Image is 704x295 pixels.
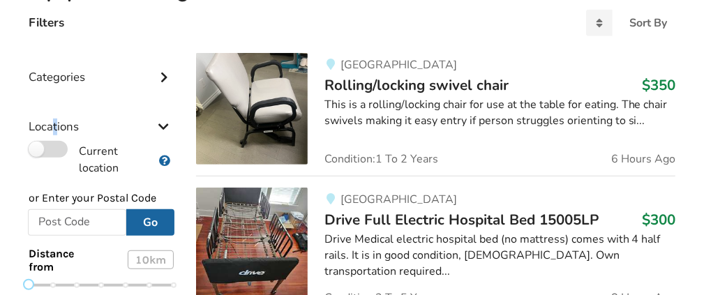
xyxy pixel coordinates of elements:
[29,42,174,91] div: Categories
[324,232,675,280] div: Drive Medical electric hospital bed (no mattress) comes with 4 half rails. It is in good conditio...
[324,153,438,165] span: Condition: 1 To 2 Years
[340,192,457,207] span: [GEOGRAPHIC_DATA]
[29,141,151,176] label: Current location
[324,97,675,129] div: This is a rolling/locking chair for use at the table for eating. The chair swivels making it easy...
[29,247,100,273] span: Distance from
[128,250,174,269] div: 10 km
[611,153,675,165] span: 6 Hours Ago
[642,211,675,229] h3: $300
[28,209,126,236] input: Post Code
[340,57,457,73] span: [GEOGRAPHIC_DATA]
[29,15,64,31] h4: Filters
[324,210,599,229] span: Drive Full Electric Hospital Bed 15005LP
[642,76,675,94] h3: $350
[196,53,308,165] img: daily living aids-rolling/locking swivel chair
[126,209,174,236] button: Go
[29,91,174,141] div: Locations
[29,190,174,206] p: or Enter your Postal Code
[629,17,667,29] div: Sort By
[196,53,675,176] a: daily living aids-rolling/locking swivel chair[GEOGRAPHIC_DATA]Rolling/locking swivel chair$350Th...
[324,75,509,95] span: Rolling/locking swivel chair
